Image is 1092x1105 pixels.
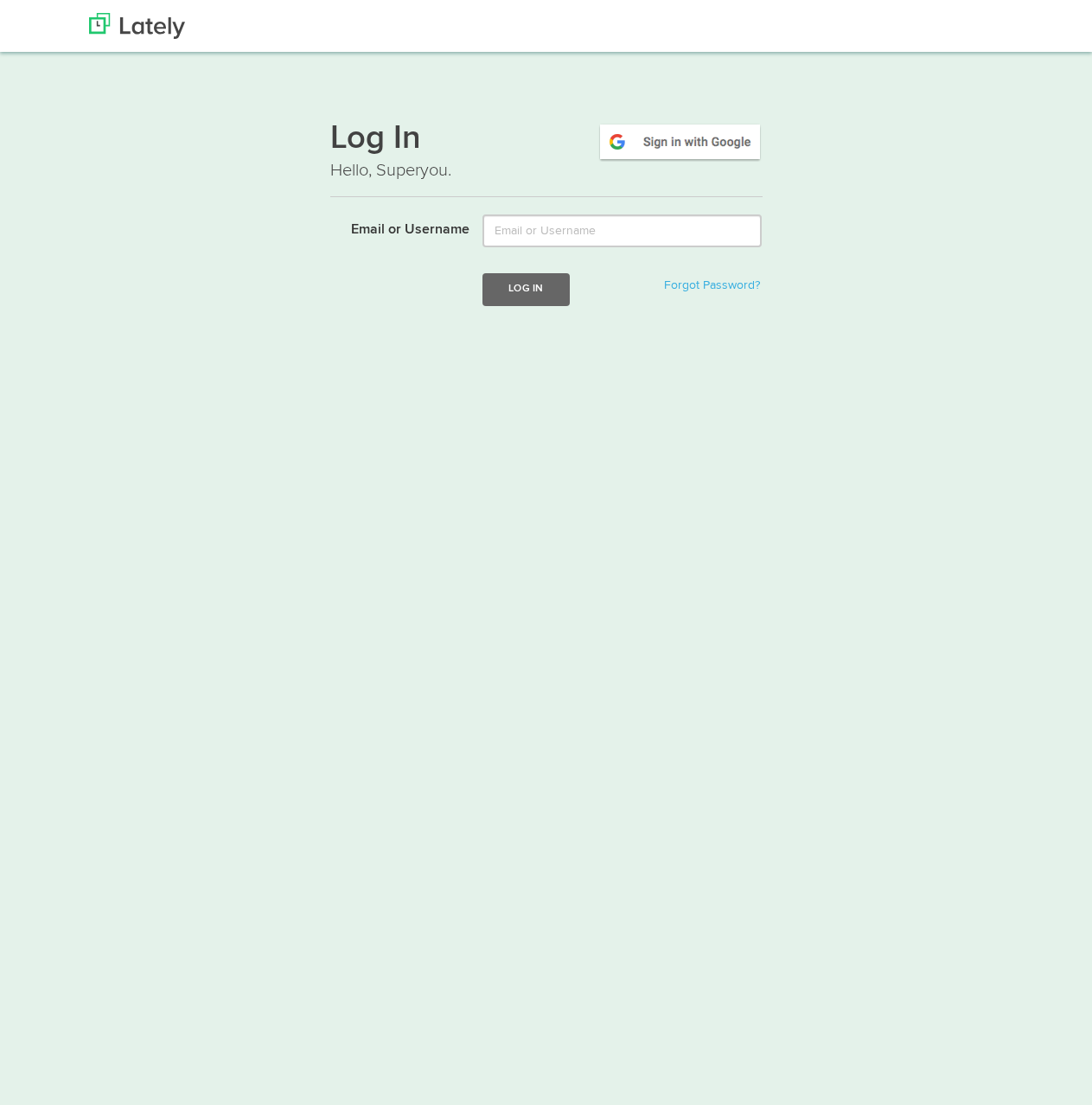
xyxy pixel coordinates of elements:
[89,13,185,39] img: Lately
[482,214,762,247] input: Email or Username
[317,214,470,240] label: Email or Username
[597,122,763,162] img: google-signin.png
[330,122,763,158] h1: Log In
[664,279,760,291] a: Forgot Password?
[330,158,763,183] p: Hello, Superyou.
[482,273,569,305] button: Log In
